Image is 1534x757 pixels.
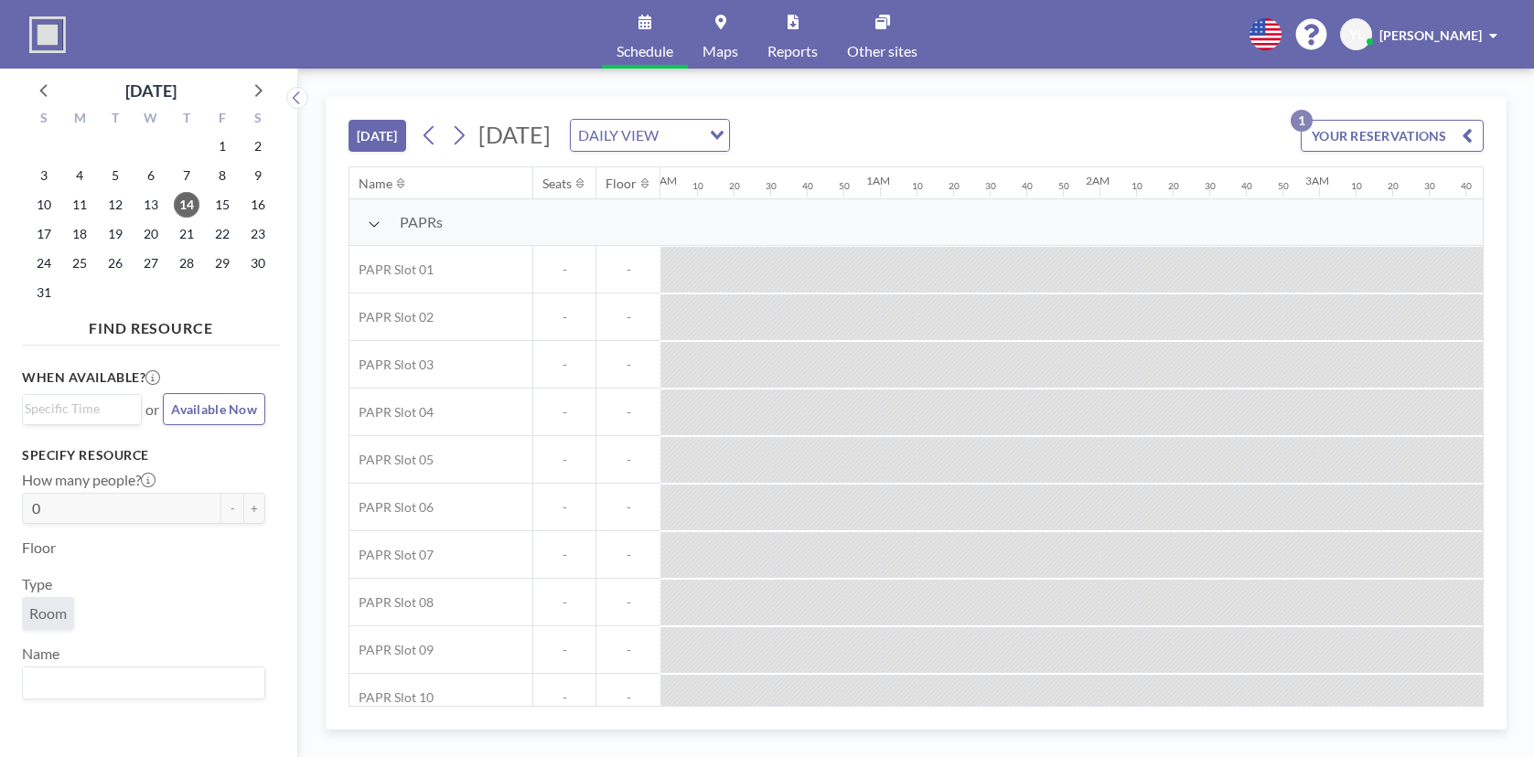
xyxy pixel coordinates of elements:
input: Search for option [25,399,131,419]
div: Floor [606,176,637,192]
span: Tuesday, August 5, 2025 [102,163,128,188]
label: How many people? [22,471,156,489]
div: 12AM [647,174,677,187]
span: PAPR Slot 09 [349,642,434,658]
span: - [533,689,595,706]
div: 40 [1461,180,1472,192]
span: - [533,452,595,468]
span: - [533,547,595,563]
div: Search for option [23,667,264,698]
span: Other sites [847,44,917,59]
button: [DATE] [349,120,406,152]
div: Name [359,176,392,192]
span: Maps [703,44,738,59]
span: Reports [767,44,818,59]
span: Thursday, August 28, 2025 [174,251,199,276]
span: PAPRs [400,213,443,231]
div: 3AM [1305,174,1329,187]
div: 20 [1168,180,1179,192]
span: - [596,547,660,563]
div: 20 [1388,180,1399,192]
span: [DATE] [478,121,551,148]
input: Search for option [25,671,254,695]
div: 10 [1351,180,1362,192]
button: YOUR RESERVATIONS1 [1301,120,1484,152]
span: Thursday, August 7, 2025 [174,163,199,188]
span: Schedule [617,44,673,59]
span: - [533,594,595,611]
div: 1AM [866,174,890,187]
span: - [533,357,595,373]
div: 50 [1058,180,1069,192]
span: - [596,309,660,325]
span: YL [1349,27,1364,43]
p: 1 [1291,110,1313,132]
button: - [221,493,243,524]
div: 2AM [1086,174,1110,187]
label: Floor [22,538,56,557]
div: 50 [1278,180,1289,192]
span: PAPR Slot 08 [349,594,434,611]
span: Saturday, August 9, 2025 [245,163,271,188]
span: PAPR Slot 03 [349,357,434,373]
span: Saturday, August 30, 2025 [245,251,271,276]
div: 40 [1241,180,1252,192]
span: Wednesday, August 6, 2025 [138,163,164,188]
div: 10 [692,180,703,192]
span: Friday, August 1, 2025 [209,133,235,159]
span: PAPR Slot 06 [349,499,434,516]
span: Available Now [171,401,257,417]
span: - [596,689,660,706]
span: - [596,594,660,611]
span: - [596,499,660,516]
div: 30 [766,180,777,192]
span: PAPR Slot 01 [349,261,434,278]
div: 40 [1022,180,1033,192]
input: Search for option [664,123,699,147]
span: - [533,309,595,325]
span: PAPR Slot 10 [349,689,434,706]
span: Room [29,604,67,623]
span: PAPR Slot 05 [349,452,434,468]
span: Saturday, August 23, 2025 [245,221,271,247]
span: Tuesday, August 19, 2025 [102,221,128,247]
div: Seats [542,176,572,192]
div: T [168,108,204,132]
span: - [596,404,660,421]
span: Monday, August 18, 2025 [67,221,92,247]
span: Wednesday, August 27, 2025 [138,251,164,276]
span: Tuesday, August 12, 2025 [102,192,128,218]
img: organization-logo [29,16,66,53]
div: 30 [985,180,996,192]
span: Wednesday, August 20, 2025 [138,221,164,247]
div: 20 [949,180,960,192]
div: 20 [729,180,740,192]
span: - [596,357,660,373]
div: 10 [1132,180,1142,192]
span: Wednesday, August 13, 2025 [138,192,164,218]
span: - [533,404,595,421]
span: Friday, August 15, 2025 [209,192,235,218]
span: PAPR Slot 04 [349,404,434,421]
span: - [596,261,660,278]
label: Name [22,645,59,663]
label: Type [22,575,52,593]
span: Sunday, August 3, 2025 [31,163,57,188]
div: 30 [1424,180,1435,192]
div: 10 [912,180,923,192]
div: [DATE] [125,78,177,103]
span: - [533,499,595,516]
button: + [243,493,265,524]
div: 50 [839,180,850,192]
div: Search for option [23,395,141,422]
span: Saturday, August 16, 2025 [245,192,271,218]
span: Saturday, August 2, 2025 [245,133,271,159]
span: DAILY VIEW [574,123,662,147]
span: or [145,400,159,419]
button: Available Now [163,393,265,425]
div: 40 [802,180,813,192]
span: - [533,261,595,278]
span: Friday, August 29, 2025 [209,251,235,276]
span: - [533,642,595,658]
h3: Specify resource [22,447,265,464]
